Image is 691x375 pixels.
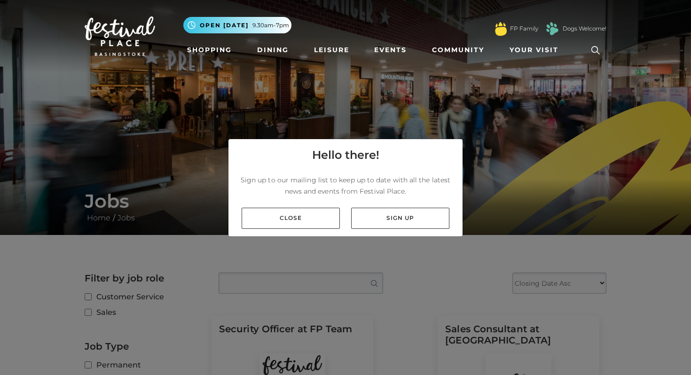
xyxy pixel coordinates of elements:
[370,41,410,59] a: Events
[310,41,353,59] a: Leisure
[428,41,488,59] a: Community
[85,16,155,56] img: Festival Place Logo
[510,24,538,33] a: FP Family
[252,21,289,30] span: 9.30am-7pm
[510,45,558,55] span: Your Visit
[183,41,236,59] a: Shopping
[253,41,292,59] a: Dining
[200,21,249,30] span: Open [DATE]
[563,24,606,33] a: Dogs Welcome!
[183,17,291,33] button: Open [DATE] 9.30am-7pm
[506,41,567,59] a: Your Visit
[236,174,455,197] p: Sign up to our mailing list to keep up to date with all the latest news and events from Festival ...
[242,208,340,229] a: Close
[312,147,379,164] h4: Hello there!
[351,208,449,229] a: Sign up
